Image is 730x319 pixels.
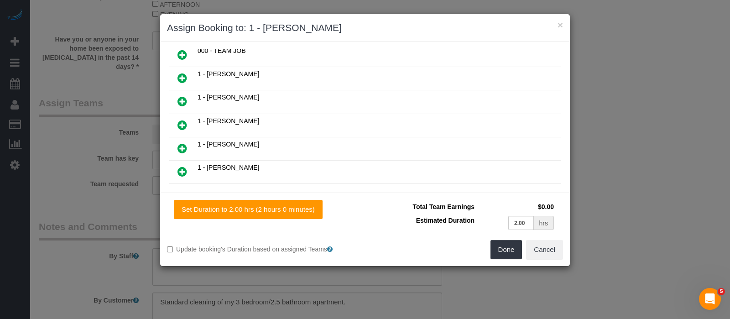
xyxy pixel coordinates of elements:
[534,216,554,230] div: hrs
[198,164,259,171] span: 1 - [PERSON_NAME]
[558,20,563,30] button: ×
[526,240,563,259] button: Cancel
[699,288,721,310] iframe: Intercom live chat
[477,200,556,214] td: $0.00
[167,21,563,35] h3: Assign Booking to: 1 - [PERSON_NAME]
[198,47,246,54] span: 000 - TEAM JOB
[174,200,323,219] button: Set Duration to 2.00 hrs (2 hours 0 minutes)
[718,288,725,295] span: 5
[198,117,259,125] span: 1 - [PERSON_NAME]
[372,200,477,214] td: Total Team Earnings
[167,245,358,254] label: Update booking's Duration based on assigned Teams
[198,70,259,78] span: 1 - [PERSON_NAME]
[490,240,522,259] button: Done
[167,246,173,252] input: Update booking's Duration based on assigned Teams
[198,141,259,148] span: 1 - [PERSON_NAME]
[416,217,474,224] span: Estimated Duration
[198,94,259,101] span: 1 - [PERSON_NAME]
